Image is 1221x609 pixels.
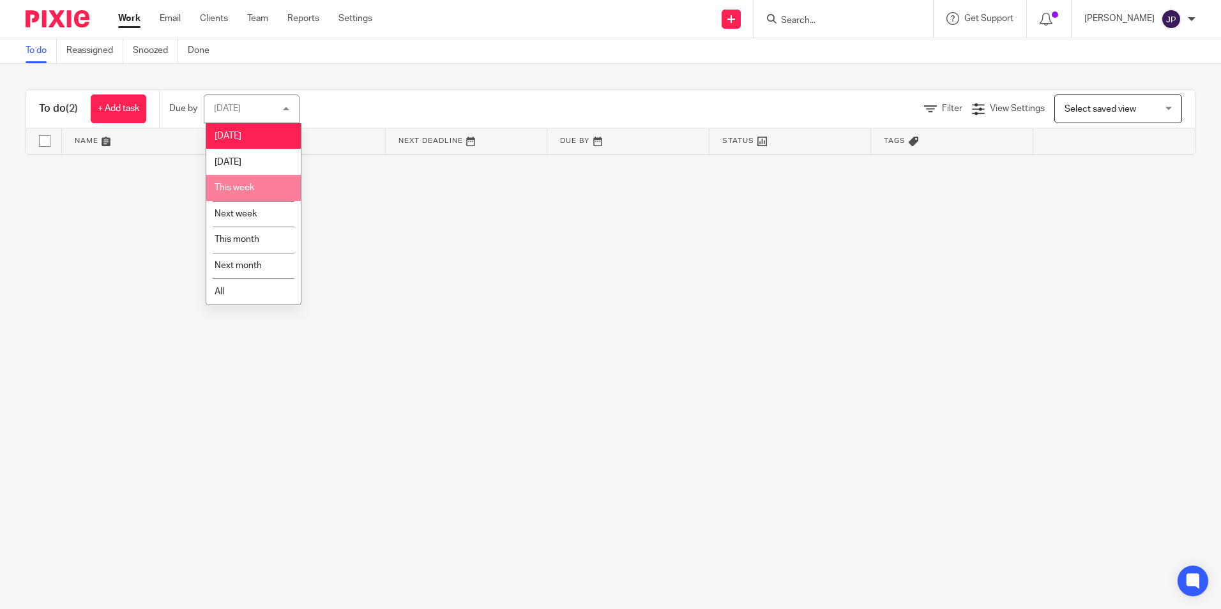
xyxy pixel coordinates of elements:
span: View Settings [990,104,1045,113]
img: svg%3E [1161,9,1181,29]
a: Done [188,38,219,63]
span: Next week [215,209,257,218]
span: Next month [215,261,262,270]
a: To do [26,38,57,63]
span: All [215,287,224,296]
span: Filter [942,104,962,113]
span: (2) [66,103,78,114]
h1: To do [39,102,78,116]
a: Reports [287,12,319,25]
span: Tags [884,137,906,144]
img: Pixie [26,10,89,27]
a: Snoozed [133,38,178,63]
span: This month [215,235,259,244]
a: Work [118,12,140,25]
a: Team [247,12,268,25]
p: Due by [169,102,197,115]
input: Search [780,15,895,27]
a: Settings [338,12,372,25]
span: Select saved view [1065,105,1136,114]
div: [DATE] [214,104,241,113]
a: + Add task [91,94,146,123]
a: Reassigned [66,38,123,63]
span: [DATE] [215,132,241,140]
span: [DATE] [215,158,241,167]
a: Clients [200,12,228,25]
span: This week [215,183,254,192]
p: [PERSON_NAME] [1084,12,1155,25]
span: Get Support [964,14,1013,23]
a: Email [160,12,181,25]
